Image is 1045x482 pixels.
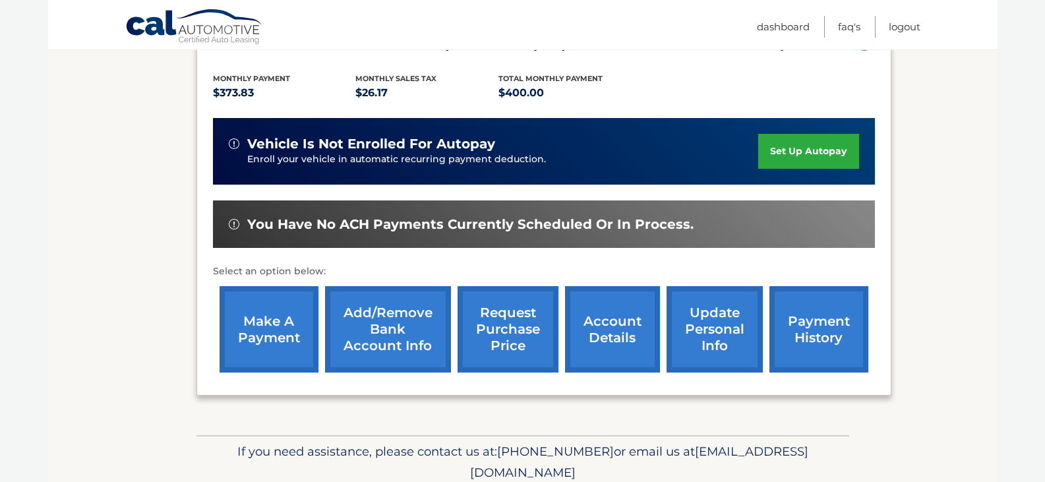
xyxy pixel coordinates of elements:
a: payment history [769,286,868,373]
a: set up autopay [758,134,858,169]
span: You have no ACH payments currently scheduled or in process. [247,216,694,233]
span: vehicle is not enrolled for autopay [247,136,495,152]
a: update personal info [667,286,763,373]
span: Total Monthly Payment [498,74,603,83]
a: Cal Automotive [125,9,264,47]
a: Add/Remove bank account info [325,286,451,373]
a: make a payment [220,286,318,373]
span: [PHONE_NUMBER] [497,444,614,459]
p: Enroll your vehicle in automatic recurring payment deduction. [247,152,759,167]
span: Monthly Payment [213,74,290,83]
a: Logout [889,16,920,38]
a: FAQ's [838,16,860,38]
p: $26.17 [355,84,498,102]
span: Monthly sales Tax [355,74,436,83]
img: alert-white.svg [229,219,239,229]
span: [EMAIL_ADDRESS][DOMAIN_NAME] [470,444,808,480]
a: request purchase price [458,286,558,373]
p: $373.83 [213,84,356,102]
a: Dashboard [757,16,810,38]
a: account details [565,286,660,373]
img: alert-white.svg [229,138,239,149]
p: $400.00 [498,84,642,102]
p: Select an option below: [213,264,875,280]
